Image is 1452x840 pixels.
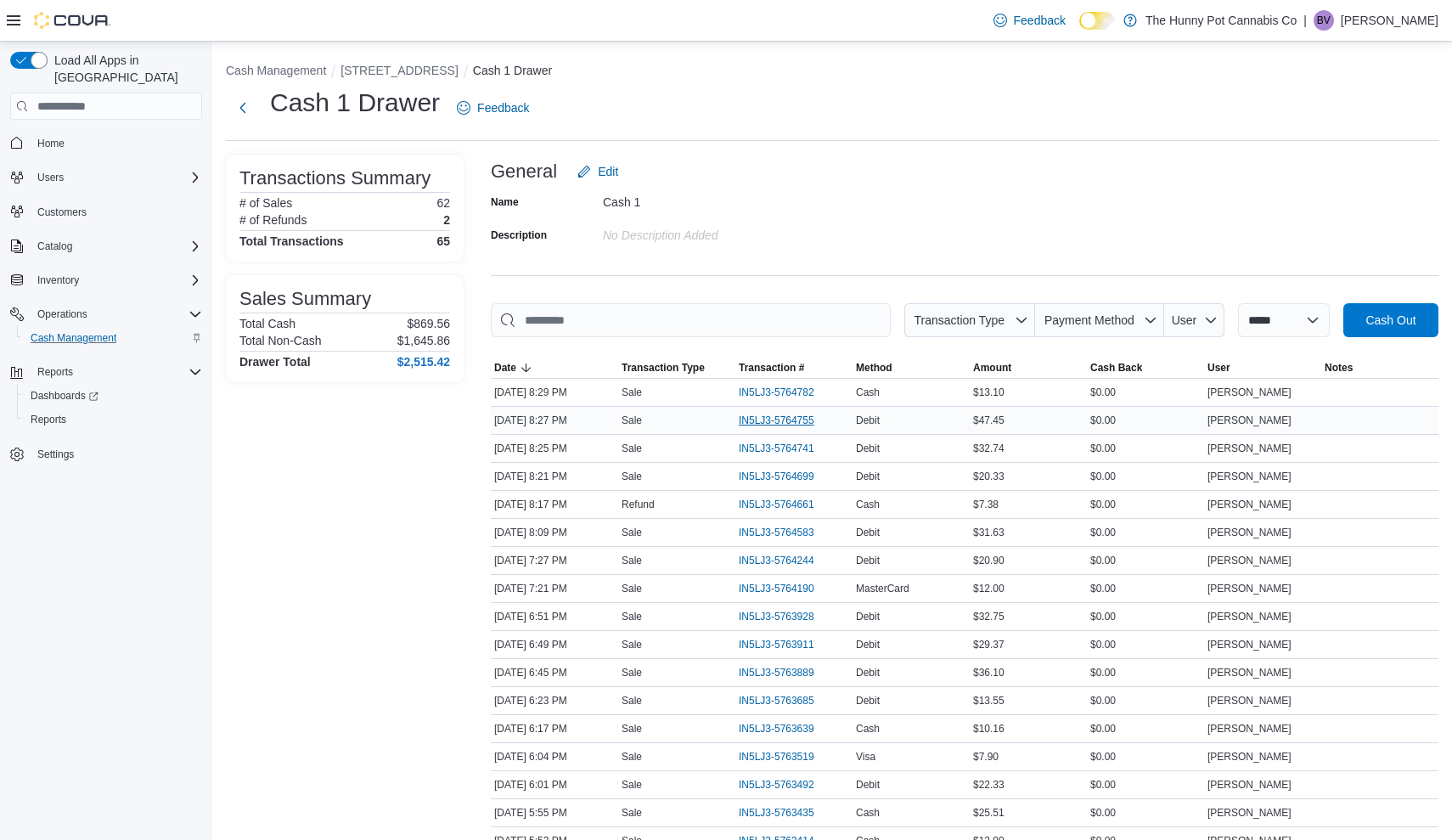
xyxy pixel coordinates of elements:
div: [DATE] 6:01 PM [491,775,618,795]
button: Notes [1321,358,1438,378]
span: IN5LJ3-5763889 [739,666,814,679]
span: Debit [856,470,880,483]
p: Sale [622,638,642,651]
button: Edit [571,155,625,189]
button: Users [3,166,209,189]
button: IN5LJ3-5764755 [739,410,831,431]
button: IN5LJ3-5764661 [739,494,831,515]
span: $29.37 [973,638,1005,651]
div: [DATE] 6:45 PM [491,662,618,683]
span: Debit [856,610,880,623]
span: $31.63 [973,526,1005,539]
div: [DATE] 7:21 PM [491,578,618,599]
h3: General [491,161,557,182]
span: Home [37,137,65,150]
span: Edit [598,163,618,180]
span: Notes [1325,361,1353,375]
div: $0.00 [1087,747,1204,767]
p: 2 [443,213,450,227]
span: [PERSON_NAME] [1207,778,1292,792]
span: Date [494,361,516,375]
h4: Drawer Total [239,355,311,369]
div: [DATE] 5:55 PM [491,803,618,823]
button: IN5LJ3-5763685 [739,691,831,711]
span: Reports [31,362,202,382]
span: Settings [37,448,74,461]
span: [PERSON_NAME] [1207,666,1292,679]
a: Feedback [987,3,1072,37]
div: [DATE] 8:27 PM [491,410,618,431]
span: IN5LJ3-5763911 [739,638,814,651]
span: MasterCard [856,582,909,595]
button: IN5LJ3-5763639 [739,719,831,739]
label: Description [491,228,547,242]
span: Reports [37,365,73,379]
p: [PERSON_NAME] [1341,10,1438,31]
span: IN5LJ3-5763639 [739,722,814,736]
span: Cash Back [1090,361,1142,375]
span: Amount [973,361,1011,375]
div: $0.00 [1087,466,1204,487]
span: $36.10 [973,666,1005,679]
h4: $2,515.42 [397,355,450,369]
div: $0.00 [1087,494,1204,515]
a: Dashboards [17,384,209,408]
a: Reports [24,409,73,430]
span: Cash Management [24,328,202,348]
button: IN5LJ3-5763435 [739,803,831,823]
h6: Total Non-Cash [239,334,322,347]
div: [DATE] 8:25 PM [491,438,618,459]
span: Users [37,171,64,184]
h4: Total Transactions [239,234,344,248]
span: Transaction Type [622,361,705,375]
a: Cash Management [24,328,123,348]
span: IN5LJ3-5763519 [739,750,814,764]
p: Sale [622,526,642,539]
span: User [1207,361,1230,375]
span: [PERSON_NAME] [1207,750,1292,764]
span: [PERSON_NAME] [1207,806,1292,820]
p: Sale [622,442,642,455]
span: [PERSON_NAME] [1207,414,1292,427]
span: IN5LJ3-5764244 [739,554,814,567]
span: [PERSON_NAME] [1207,694,1292,708]
button: IN5LJ3-5764244 [739,550,831,571]
button: Transaction Type [904,303,1035,337]
span: Debit [856,526,880,539]
div: $0.00 [1087,438,1204,459]
div: $0.00 [1087,410,1204,431]
div: $0.00 [1087,382,1204,403]
button: Transaction Type [618,358,735,378]
div: $0.00 [1087,691,1204,711]
button: Operations [3,302,209,326]
button: Operations [31,304,94,324]
button: Cash Management [226,64,326,77]
span: Dashboards [24,386,202,406]
h6: Total Cash [239,317,295,330]
button: Catalog [3,234,209,258]
div: Cash 1 [603,189,830,209]
div: $0.00 [1087,662,1204,683]
h4: 65 [436,234,450,248]
button: IN5LJ3-5764583 [739,522,831,543]
div: [DATE] 8:21 PM [491,466,618,487]
span: Dark Mode [1079,30,1080,31]
button: IN5LJ3-5763928 [739,606,831,627]
span: Debit [856,666,880,679]
button: Inventory [31,270,86,290]
button: IN5LJ3-5764782 [739,382,831,403]
span: $7.90 [973,750,999,764]
span: $7.38 [973,498,999,511]
span: $47.45 [973,414,1005,427]
button: IN5LJ3-5764741 [739,438,831,459]
p: Sale [622,722,642,736]
button: IN5LJ3-5763492 [739,775,831,795]
div: [DATE] 8:17 PM [491,494,618,515]
div: [DATE] 6:49 PM [491,634,618,655]
button: Catalog [31,236,79,257]
span: Operations [31,304,202,324]
span: Reports [24,409,202,430]
span: Cash [856,722,880,736]
div: $0.00 [1087,578,1204,599]
h6: # of Refunds [239,213,307,227]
